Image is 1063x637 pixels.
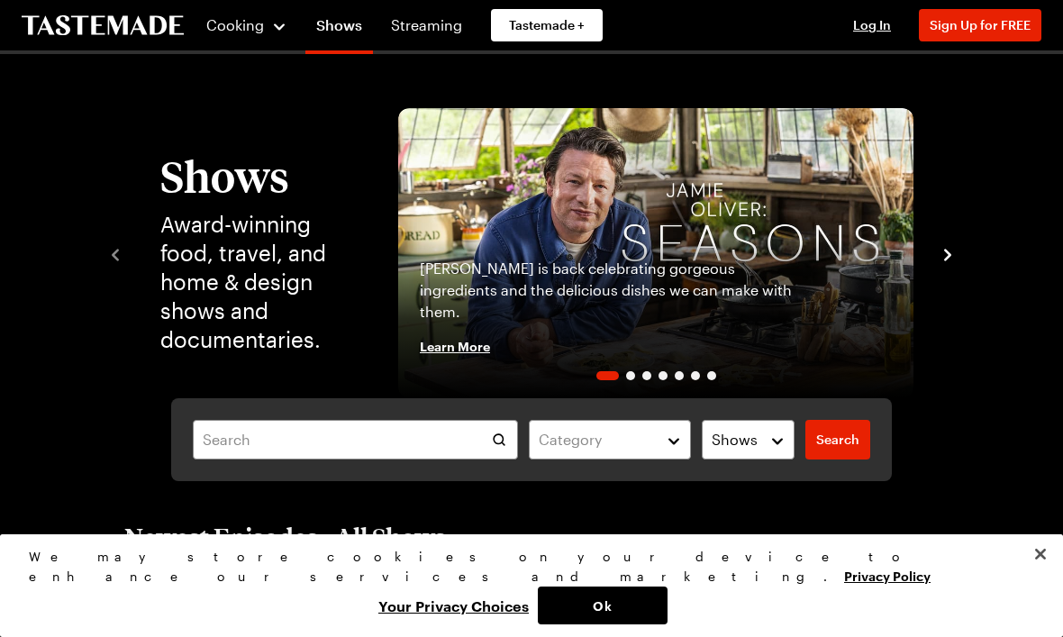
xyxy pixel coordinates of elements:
button: Sign Up for FREE [919,9,1041,41]
button: Cooking [205,4,287,47]
p: Award-winning food, travel, and home & design shows and documentaries. [160,210,362,354]
span: Go to slide 4 [659,371,668,380]
button: Log In [836,16,908,34]
span: Tastemade + [509,16,585,34]
button: Your Privacy Choices [369,587,538,624]
button: Shows [702,420,795,460]
a: To Tastemade Home Page [22,15,184,36]
h1: Shows [160,152,362,199]
input: Search [193,420,518,460]
span: Go to slide 5 [675,371,684,380]
span: Go to slide 7 [707,371,716,380]
button: Close [1021,534,1060,574]
div: 1 / 7 [398,108,913,398]
div: Privacy [29,547,1019,624]
a: filters [805,420,870,460]
a: More information about your privacy, opens in a new tab [844,567,931,584]
span: Search [816,431,859,449]
span: Shows [712,429,758,450]
button: navigate to next item [939,242,957,264]
div: Category [539,429,654,450]
span: Go to slide 6 [691,371,700,380]
button: Ok [538,587,668,624]
span: Go to slide 2 [626,371,635,380]
span: Go to slide 1 [596,371,619,380]
button: Category [529,420,691,460]
span: Cooking [206,16,264,33]
img: Jamie Oliver: Seasons [398,108,913,398]
a: Tastemade + [491,9,603,41]
p: [PERSON_NAME] is back celebrating gorgeous ingredients and the delicious dishes we can make with ... [420,258,797,323]
span: Go to slide 3 [642,371,651,380]
button: navigate to previous item [106,242,124,264]
a: Jamie Oliver: Seasons[PERSON_NAME] is back celebrating gorgeous ingredients and the delicious dis... [398,108,913,398]
h2: Newest Episodes - All Shows [124,521,446,553]
span: Sign Up for FREE [930,17,1031,32]
div: We may store cookies on your device to enhance our services and marketing. [29,547,1019,587]
a: Shows [305,4,373,54]
span: Learn More [420,337,490,355]
span: Log In [853,17,891,32]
